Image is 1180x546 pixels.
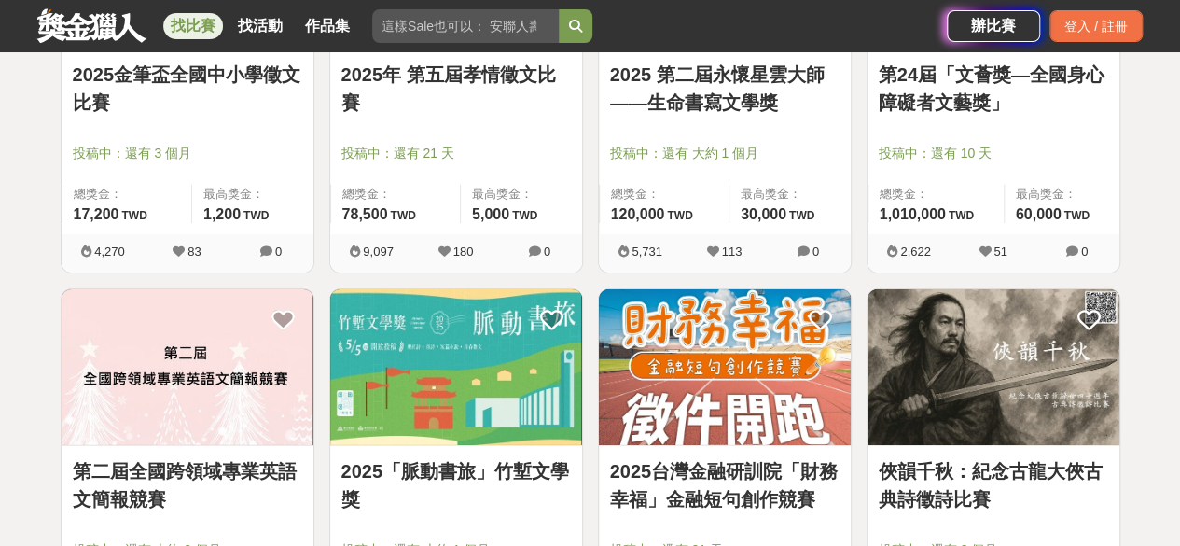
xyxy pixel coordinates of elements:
span: 總獎金： [342,185,449,203]
a: Cover Image [868,289,1119,446]
span: 2,622 [900,245,931,259]
a: 第二屆全國跨領域專業英語文簡報競賽 [73,457,302,513]
span: 投稿中：還有 10 天 [879,144,1108,163]
a: 作品集 [298,13,357,39]
span: 最高獎金： [203,185,302,203]
a: 2025 第二屆永懷星雲大師——生命書寫文學獎 [610,61,840,117]
span: TWD [512,209,537,222]
span: TWD [789,209,814,222]
span: 51 [993,245,1006,259]
span: 120,000 [611,206,665,222]
a: 辦比賽 [947,10,1040,42]
span: TWD [121,209,146,222]
span: 113 [722,245,743,259]
span: 180 [453,245,474,259]
span: 投稿中：還有 3 個月 [73,144,302,163]
a: 找活動 [230,13,290,39]
img: Cover Image [868,289,1119,445]
input: 這樣Sale也可以： 安聯人壽創意銷售法募集 [372,9,559,43]
span: 0 [544,245,550,259]
div: 登入 / 註冊 [1049,10,1143,42]
a: 2025年 第五屆孝情徵文比賽 [341,61,571,117]
span: 總獎金： [880,185,993,203]
span: 最高獎金： [741,185,840,203]
a: Cover Image [62,289,313,446]
span: 總獎金： [74,185,180,203]
a: 第24屆「文薈獎—全國身心障礙者文藝獎」 [879,61,1108,117]
img: Cover Image [330,289,582,445]
img: Cover Image [599,289,851,445]
a: 2025金筆盃全國中小學徵文比賽 [73,61,302,117]
span: 78,500 [342,206,388,222]
span: 17,200 [74,206,119,222]
span: 5,000 [472,206,509,222]
span: 0 [812,245,819,259]
span: 最高獎金： [1016,185,1108,203]
span: 83 [187,245,201,259]
span: 投稿中：還有 大約 1 個月 [610,144,840,163]
span: TWD [949,209,974,222]
span: TWD [243,209,269,222]
a: Cover Image [599,289,851,446]
span: TWD [1064,209,1090,222]
span: TWD [667,209,692,222]
a: 2025台灣金融研訓院「財務幸福」金融短句創作競賽 [610,457,840,513]
img: Cover Image [62,289,313,445]
span: 60,000 [1016,206,1062,222]
a: 俠韻千秋：紀念古龍大俠古典詩徵詩比賽 [879,457,1108,513]
span: 總獎金： [611,185,717,203]
span: 30,000 [741,206,786,222]
span: 5,731 [632,245,662,259]
span: 4,270 [94,245,125,259]
span: 0 [275,245,282,259]
span: 1,200 [203,206,241,222]
span: 0 [1081,245,1088,259]
span: TWD [390,209,415,222]
span: 最高獎金： [472,185,571,203]
span: 投稿中：還有 21 天 [341,144,571,163]
a: 2025「脈動書旅」竹塹文學獎 [341,457,571,513]
span: 9,097 [363,245,394,259]
span: 1,010,000 [880,206,946,222]
a: Cover Image [330,289,582,446]
a: 找比賽 [163,13,223,39]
